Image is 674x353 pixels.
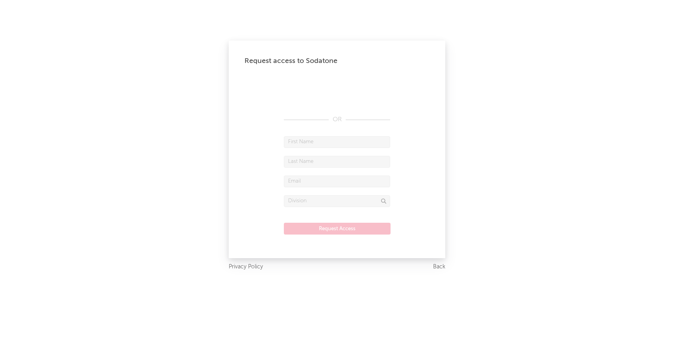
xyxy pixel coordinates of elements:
a: Back [433,262,445,272]
input: Division [284,195,390,207]
input: Last Name [284,156,390,168]
input: First Name [284,136,390,148]
div: OR [284,115,390,124]
button: Request Access [284,223,391,235]
div: Request access to Sodatone [244,56,430,66]
input: Email [284,176,390,187]
a: Privacy Policy [229,262,263,272]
